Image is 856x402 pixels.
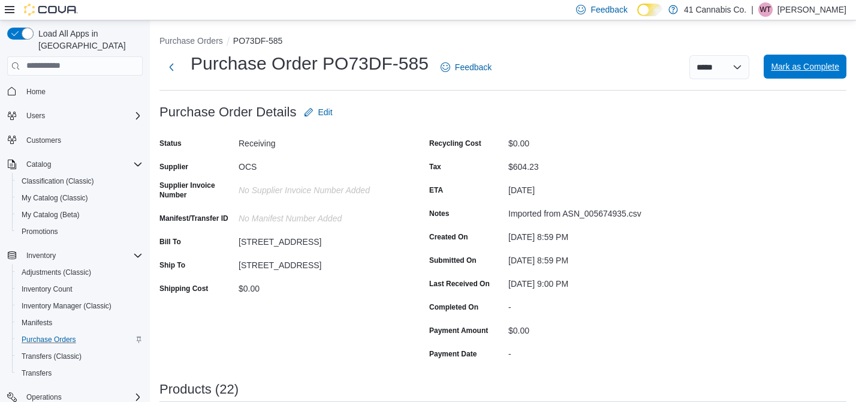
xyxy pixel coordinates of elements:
[159,36,223,46] button: Purchase Orders
[17,349,86,364] a: Transfers (Classic)
[22,227,58,236] span: Promotions
[12,206,147,223] button: My Catalog (Beta)
[299,100,337,124] button: Edit
[24,4,78,16] img: Cova
[429,302,478,312] label: Completed On
[233,36,282,46] button: PO73DF-585
[429,279,490,289] label: Last Received On
[17,265,143,280] span: Adjustments (Classic)
[12,365,147,382] button: Transfers
[22,368,52,378] span: Transfers
[159,284,208,293] label: Shipping Cost
[764,55,846,79] button: Mark as Complete
[17,174,99,188] a: Classification (Classic)
[17,316,143,330] span: Manifests
[758,2,773,17] div: Wendy Thompson
[508,227,669,242] div: [DATE] 8:59 PM
[777,2,846,17] p: [PERSON_NAME]
[22,318,52,328] span: Manifests
[26,392,62,402] span: Operations
[17,224,63,239] a: Promotions
[17,282,77,296] a: Inventory Count
[508,298,669,312] div: -
[17,191,143,205] span: My Catalog (Classic)
[239,232,399,247] div: [STREET_ADDRESS]
[429,139,481,148] label: Recycling Cost
[22,84,143,99] span: Home
[22,301,111,311] span: Inventory Manager (Classic)
[22,284,73,294] span: Inventory Count
[26,136,61,145] span: Customers
[26,251,56,260] span: Inventory
[12,281,147,298] button: Inventory Count
[191,52,429,76] h1: Purchase Order PO73DF-585
[508,181,669,195] div: [DATE]
[22,133,143,148] span: Customers
[159,181,234,200] label: Supplier Invoice Number
[12,190,147,206] button: My Catalog (Classic)
[159,260,185,270] label: Ship To
[429,232,468,242] label: Created On
[17,174,143,188] span: Classification (Classic)
[12,264,147,281] button: Adjustments (Classic)
[159,382,239,397] h3: Products (22)
[22,109,50,123] button: Users
[22,85,50,99] a: Home
[22,133,66,148] a: Customers
[455,61,492,73] span: Feedback
[429,162,441,172] label: Tax
[508,157,669,172] div: $604.23
[17,282,143,296] span: Inventory Count
[637,4,662,16] input: Dark Mode
[2,247,147,264] button: Inventory
[22,157,56,172] button: Catalog
[2,107,147,124] button: Users
[751,2,753,17] p: |
[2,131,147,149] button: Customers
[760,2,771,17] span: WT
[159,105,297,119] h3: Purchase Order Details
[159,55,183,79] button: Next
[22,157,143,172] span: Catalog
[429,326,488,335] label: Payment Amount
[159,162,188,172] label: Supplier
[159,237,181,247] label: Bill To
[239,256,399,270] div: [STREET_ADDRESS]
[17,224,143,239] span: Promotions
[22,210,80,220] span: My Catalog (Beta)
[17,349,143,364] span: Transfers (Classic)
[17,366,143,380] span: Transfers
[637,16,638,17] span: Dark Mode
[22,335,76,344] span: Purchase Orders
[508,134,669,148] div: $0.00
[22,248,143,263] span: Inventory
[508,204,669,218] div: Imported from ASN_005674935.csv
[2,83,147,100] button: Home
[159,35,846,49] nav: An example of EuiBreadcrumbs
[17,332,81,347] a: Purchase Orders
[436,55,496,79] a: Feedback
[239,134,399,148] div: Receiving
[429,256,477,265] label: Submitted On
[17,265,96,280] a: Adjustments (Classic)
[12,223,147,240] button: Promotions
[429,185,443,195] label: ETA
[508,344,669,359] div: -
[159,214,228,223] label: Manifest/Transfer ID
[12,314,147,331] button: Manifests
[159,139,182,148] label: Status
[2,156,147,173] button: Catalog
[12,348,147,365] button: Transfers (Classic)
[22,109,143,123] span: Users
[12,173,147,190] button: Classification (Classic)
[17,299,143,313] span: Inventory Manager (Classic)
[508,251,669,265] div: [DATE] 8:59 PM
[771,61,839,73] span: Mark as Complete
[590,4,627,16] span: Feedback
[22,193,88,203] span: My Catalog (Classic)
[17,208,85,222] a: My Catalog (Beta)
[429,209,449,218] label: Notes
[508,274,669,289] div: [DATE] 9:00 PM
[239,279,399,293] div: $0.00
[17,299,116,313] a: Inventory Manager (Classic)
